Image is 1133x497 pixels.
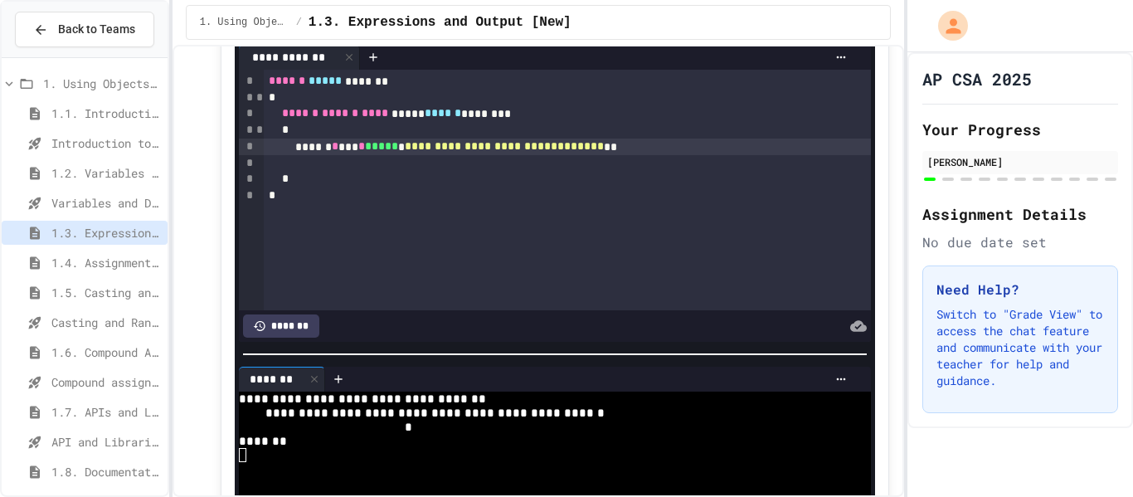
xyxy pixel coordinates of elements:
span: 1.5. Casting and Ranges of Values [51,284,161,301]
div: [PERSON_NAME] [927,154,1113,169]
span: 1.2. Variables and Data Types [51,164,161,182]
span: 1.7. APIs and Libraries [51,403,161,421]
p: Switch to "Grade View" to access the chat feature and communicate with your teacher for help and ... [936,306,1104,389]
span: 1.4. Assignment and Input [51,254,161,271]
span: Variables and Data Types - Quiz [51,194,161,212]
span: 1.6. Compound Assignment Operators [51,344,161,361]
button: Back to Teams [15,12,154,47]
h2: Your Progress [922,118,1118,141]
h2: Assignment Details [922,202,1118,226]
span: API and Libraries - Topic 1.7 [51,433,161,451]
span: 1. Using Objects and Methods [200,16,289,29]
span: 1.3. Expressions and Output [New] [309,12,571,32]
span: 1.8. Documentation with Comments and Preconditions [51,463,161,480]
h3: Need Help? [936,280,1104,300]
span: Back to Teams [58,21,135,38]
div: No due date set [922,232,1118,252]
span: Compound assignment operators - Quiz [51,373,161,391]
span: 1.3. Expressions and Output [New] [51,224,161,241]
span: 1. Using Objects and Methods [43,75,161,92]
h1: AP CSA 2025 [922,67,1032,90]
span: / [296,16,302,29]
div: My Account [921,7,972,45]
span: 1.1. Introduction to Algorithms, Programming, and Compilers [51,105,161,122]
span: Casting and Ranges of variables - Quiz [51,314,161,331]
span: Introduction to Algorithms, Programming, and Compilers [51,134,161,152]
